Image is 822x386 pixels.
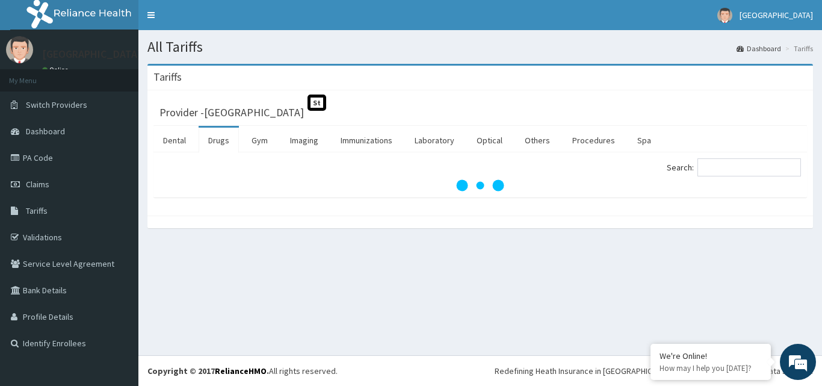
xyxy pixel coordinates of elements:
img: User Image [717,8,732,23]
a: Online [42,66,71,74]
a: Procedures [563,128,625,153]
a: Others [515,128,560,153]
img: User Image [6,36,33,63]
div: Redefining Heath Insurance in [GEOGRAPHIC_DATA] using Telemedicine and Data Science! [495,365,813,377]
span: Tariffs [26,205,48,216]
a: Drugs [199,128,239,153]
a: Dental [153,128,196,153]
h3: Tariffs [153,72,182,82]
a: Dashboard [737,43,781,54]
p: How may I help you today? [660,363,762,373]
a: Spa [628,128,661,153]
h1: All Tariffs [147,39,813,55]
span: Dashboard [26,126,65,137]
h3: Provider - [GEOGRAPHIC_DATA] [159,107,304,118]
span: [GEOGRAPHIC_DATA] [740,10,813,20]
strong: Copyright © 2017 . [147,366,269,376]
a: Laboratory [405,128,464,153]
a: Imaging [280,128,328,153]
footer: All rights reserved. [138,355,822,386]
a: Gym [242,128,277,153]
input: Search: [697,158,801,176]
span: Claims [26,179,49,190]
div: We're Online! [660,350,762,361]
label: Search: [667,158,801,176]
p: [GEOGRAPHIC_DATA] [42,49,141,60]
a: RelianceHMO [215,366,267,376]
span: Switch Providers [26,99,87,110]
svg: audio-loading [456,161,504,210]
a: Immunizations [331,128,402,153]
span: St [307,95,326,111]
li: Tariffs [782,43,813,54]
a: Optical [467,128,512,153]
